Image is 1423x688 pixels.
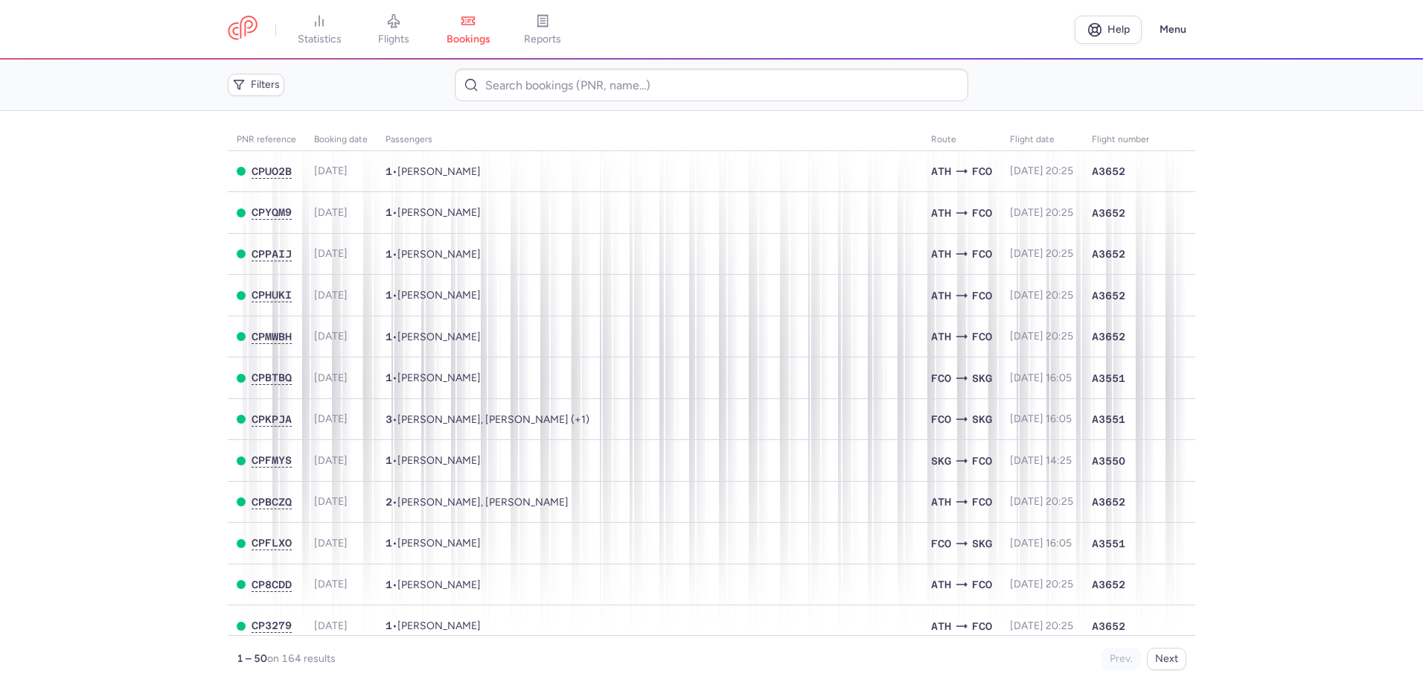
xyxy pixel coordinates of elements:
[1010,165,1073,177] span: [DATE] 20:25
[972,411,992,427] span: SKG
[386,496,392,508] span: 2
[931,205,951,221] span: ATH
[397,289,481,302] span: Simone ATTIAS
[1010,495,1073,508] span: [DATE] 20:25
[1010,413,1072,425] span: [DATE] 16:05
[524,33,561,46] span: reports
[922,129,1001,151] th: Route
[356,13,431,46] a: flights
[386,289,392,301] span: 1
[931,453,951,469] span: SKG
[252,331,292,343] button: CPMWBH
[1107,24,1130,35] span: Help
[1092,453,1125,468] span: A3550
[1101,648,1141,670] button: Prev.
[386,619,481,632] span: •
[252,248,292,261] button: CPPAIJ
[972,287,992,304] span: FCO
[252,372,292,383] span: CPBTBQ
[972,163,992,179] span: FCO
[972,453,992,469] span: FCO
[431,13,505,46] a: bookings
[252,619,292,632] button: CP3279
[386,413,589,426] span: •
[1075,16,1142,44] a: Help
[1151,16,1195,44] button: Menu
[228,74,284,96] button: Filters
[1092,412,1125,427] span: A3551
[252,413,292,426] button: CPKPJA
[931,246,951,262] span: ATH
[282,13,356,46] a: statistics
[931,370,951,386] span: FCO
[931,411,951,427] span: FCO
[1092,206,1125,220] span: A3652
[251,79,280,91] span: Filters
[397,619,481,632] span: Valeria FINOCCHIARO
[972,205,992,221] span: FCO
[455,69,968,101] input: Search bookings (PNR, name...)
[314,537,348,550] span: [DATE]
[1092,619,1125,634] span: A3652
[237,652,267,665] strong: 1 – 50
[397,413,589,426] span: Eduardo ANDRIA, Ersilia BRANCACCIO, Alberto ANDRIA
[397,454,481,467] span: Dimitrios KAPLANIS
[386,372,392,383] span: 1
[397,579,481,591] span: Caterina MANFREDI CLARKE
[386,619,392,631] span: 1
[1010,330,1073,343] span: [DATE] 20:25
[1092,371,1125,386] span: A3551
[267,652,336,665] span: on 164 results
[252,289,292,302] button: CPHUKI
[972,576,992,593] span: FCO
[1010,537,1072,550] span: [DATE] 16:05
[386,165,392,177] span: 1
[931,535,951,552] span: FCO
[972,370,992,386] span: SKG
[397,496,569,509] span: Valeria ARNALDI, Matteo DI STEFANO
[314,165,348,177] span: [DATE]
[931,163,951,179] span: ATH
[314,206,348,219] span: [DATE]
[972,535,992,552] span: SKG
[378,33,409,46] span: flights
[314,247,348,260] span: [DATE]
[314,330,348,343] span: [DATE]
[1092,494,1125,509] span: A3652
[1010,578,1073,590] span: [DATE] 20:25
[252,579,292,590] span: CP8CDD
[386,454,481,467] span: •
[252,496,292,509] button: CPBCZQ
[505,13,580,46] a: reports
[298,33,342,46] span: statistics
[1083,129,1158,151] th: Flight number
[252,331,292,343] span: CPMWBH
[386,579,392,590] span: 1
[386,165,481,178] span: •
[252,454,292,466] span: CPFMYS
[931,328,951,345] span: ATH
[1010,454,1072,467] span: [DATE] 14:25
[252,206,292,219] button: CPYQM9
[386,496,569,509] span: •
[386,331,392,343] span: 1
[314,372,348,384] span: [DATE]
[252,537,292,549] span: CPFLXO
[305,129,377,151] th: Booking date
[397,537,481,550] span: Charalampos ZAROGIANNIS
[931,618,951,634] span: ATH
[252,206,292,218] span: CPYQM9
[1092,577,1125,592] span: A3652
[1092,536,1125,551] span: A3551
[972,246,992,262] span: FCO
[386,206,392,218] span: 1
[931,287,951,304] span: ATH
[386,372,481,384] span: •
[931,494,951,510] span: ATH
[314,454,348,467] span: [DATE]
[1092,288,1125,303] span: A3652
[386,537,481,550] span: •
[252,372,292,384] button: CPBTBQ
[1092,246,1125,261] span: A3652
